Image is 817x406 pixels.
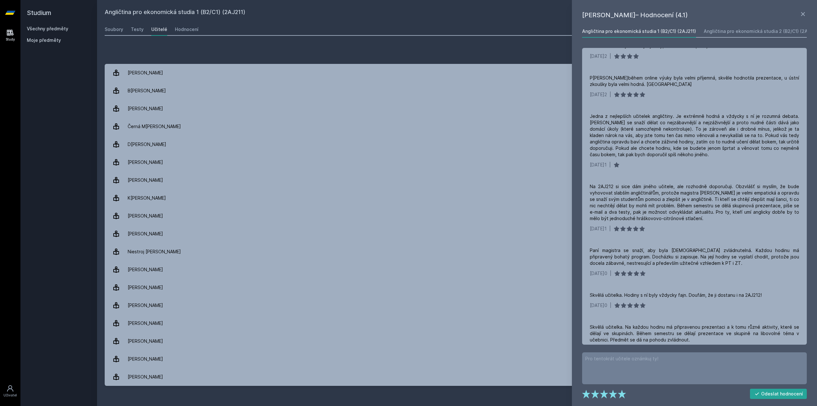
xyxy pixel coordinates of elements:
[105,332,809,350] a: [PERSON_NAME] 19 hodnocení 4.1
[1,381,19,401] a: Uživatel
[128,84,166,97] div: B[PERSON_NAME]
[128,335,163,348] div: [PERSON_NAME]
[105,82,809,100] a: B[PERSON_NAME] 4 hodnocení 3.0
[105,261,809,279] a: [PERSON_NAME] 3 hodnocení 5.0
[590,162,607,168] div: [DATE]1
[590,91,607,98] div: [DATE]2
[128,227,163,240] div: [PERSON_NAME]
[105,100,809,118] a: [PERSON_NAME] 3 hodnocení 4.0
[105,279,809,296] a: [PERSON_NAME] 15 hodnocení 4.5
[105,118,809,135] a: Černá M[PERSON_NAME] 3 hodnocení 3.0
[27,37,61,43] span: Moje předměty
[610,270,611,277] div: |
[590,75,799,88] div: P[PERSON_NAME]během online výuky byla velmi příjemná, skvěle hodnotila prezentace, u ústní zkoušk...
[609,162,611,168] div: |
[128,120,181,133] div: Černá M[PERSON_NAME]
[175,23,199,36] a: Hodnocení
[128,245,181,258] div: Niestroj [PERSON_NAME]
[4,393,17,398] div: Uživatel
[151,23,167,36] a: Učitelé
[128,263,163,276] div: [PERSON_NAME]
[590,226,607,232] div: [DATE]1
[128,138,166,151] div: D[PERSON_NAME]
[105,225,809,243] a: [PERSON_NAME] 5 hodnocení 4.0
[131,26,144,33] div: Testy
[27,26,68,31] a: Všechny předměty
[610,53,611,59] div: |
[128,102,163,115] div: [PERSON_NAME]
[105,23,123,36] a: Soubory
[105,64,809,82] a: [PERSON_NAME] 3 hodnocení 3.7
[105,314,809,332] a: [PERSON_NAME] 4 hodnocení 5.0
[590,324,799,343] div: Skvělá učitelka. Na každou hodinu má připravenou prezentaci a k tomu různé aktivity, které se děl...
[590,270,607,277] div: [DATE]0
[151,26,167,33] div: Učitelé
[105,171,809,189] a: [PERSON_NAME] 7 hodnocení 3.7
[131,23,144,36] a: Testy
[128,317,163,330] div: [PERSON_NAME]
[175,26,199,33] div: Hodnocení
[105,189,809,207] a: K[PERSON_NAME] 18 hodnocení 4.2
[128,66,163,79] div: [PERSON_NAME]
[105,153,809,171] a: [PERSON_NAME] 14 hodnocení 3.8
[105,243,809,261] a: Niestroj [PERSON_NAME] 6 hodnocení 4.8
[590,302,607,309] div: [DATE]0
[105,207,809,225] a: [PERSON_NAME] 6 hodnocení 4.3
[105,296,809,314] a: [PERSON_NAME] 10 hodnocení 4.9
[590,53,607,59] div: [DATE]2
[590,113,799,158] div: Jedna z nejlepších učitelek angličtiny. Je extrémně hodná a vždycky s ní je rozumná debata. [PERS...
[128,299,163,312] div: [PERSON_NAME]
[610,91,611,98] div: |
[590,292,762,298] div: Skvělá učitelka. Hodiny s ní byly vždycky fajn. Doufám, že ji dostanu i na 2AJ212!
[128,210,163,222] div: [PERSON_NAME]
[105,8,738,18] h2: Angličtina pro ekonomická studia 1 (B2/C1) (2AJ211)
[128,353,163,365] div: [PERSON_NAME]
[610,302,611,309] div: |
[1,26,19,45] a: Study
[128,174,163,187] div: [PERSON_NAME]
[128,371,163,383] div: [PERSON_NAME]
[105,135,809,153] a: D[PERSON_NAME] 4 hodnocení 5.0
[128,192,166,204] div: K[PERSON_NAME]
[590,247,799,266] div: Paní magistra se snaží, aby byla [DEMOGRAPHIC_DATA] zvládnutelná. Každou hodinu má připravený boh...
[105,26,123,33] div: Soubory
[6,37,15,42] div: Study
[128,281,163,294] div: [PERSON_NAME]
[105,368,809,386] a: [PERSON_NAME] 1 hodnocení 5.0
[750,389,807,399] button: Odeslat hodnocení
[105,350,809,368] a: [PERSON_NAME] 7 hodnocení 3.3
[609,226,611,232] div: |
[590,183,799,222] div: Na 2AJ212 si sice dám jiného učitele, ale rozhodně doporučuji. Obzvlášť si myslím, že bude vyhovo...
[128,156,163,169] div: [PERSON_NAME]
